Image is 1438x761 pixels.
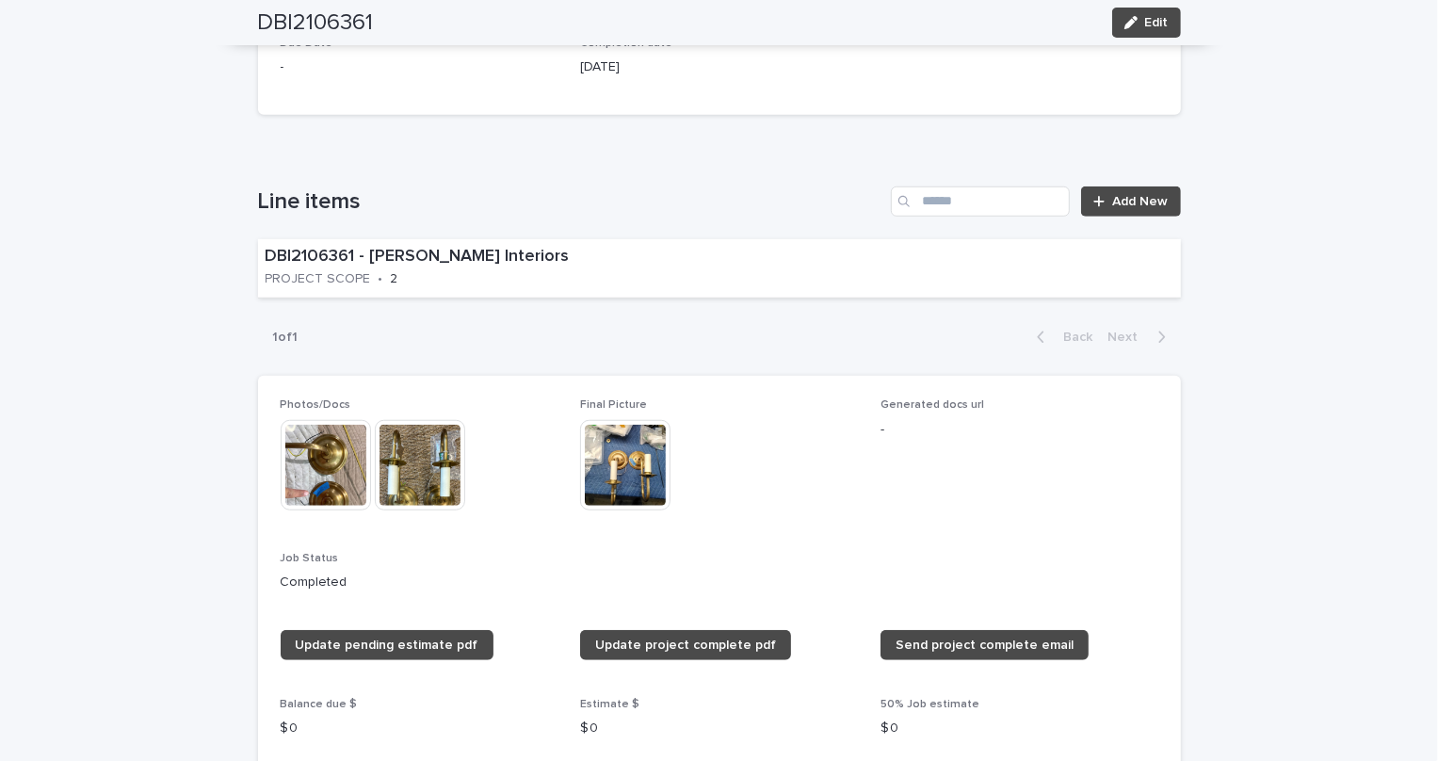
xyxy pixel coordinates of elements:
[580,630,791,660] a: Update project complete pdf
[281,630,493,660] a: Update pending estimate pdf
[258,9,374,37] h2: DBI2106361
[258,188,884,216] h1: Line items
[379,271,383,287] p: •
[281,399,351,411] span: Photos/Docs
[1112,8,1181,38] button: Edit
[881,719,1158,738] p: $ 0
[580,57,858,77] p: [DATE]
[881,420,1158,440] p: -
[881,630,1089,660] a: Send project complete email
[258,239,1181,299] a: DBI2106361 - [PERSON_NAME] InteriorsPROJECT SCOPE•2
[296,639,478,652] span: Update pending estimate pdf
[1145,16,1169,29] span: Edit
[1108,331,1150,344] span: Next
[281,57,558,77] p: -
[1101,329,1181,346] button: Next
[391,271,398,287] p: 2
[281,573,1158,592] p: Completed
[1081,186,1180,217] a: Add New
[580,699,639,710] span: Estimate $
[595,639,776,652] span: Update project complete pdf
[881,399,984,411] span: Generated docs url
[281,699,358,710] span: Balance due $
[580,719,858,738] p: $ 0
[1053,331,1093,344] span: Back
[1022,329,1101,346] button: Back
[266,271,371,287] p: PROJECT SCOPE
[891,186,1070,217] input: Search
[896,639,1074,652] span: Send project complete email
[1113,195,1169,208] span: Add New
[281,719,558,738] p: $ 0
[580,38,672,49] span: Completion date
[266,247,703,267] p: DBI2106361 - [PERSON_NAME] Interiors
[281,553,339,564] span: Job Status
[881,699,979,710] span: 50% Job estimate
[580,399,647,411] span: Final Picture
[281,38,333,49] span: Due Date
[258,315,314,361] p: 1 of 1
